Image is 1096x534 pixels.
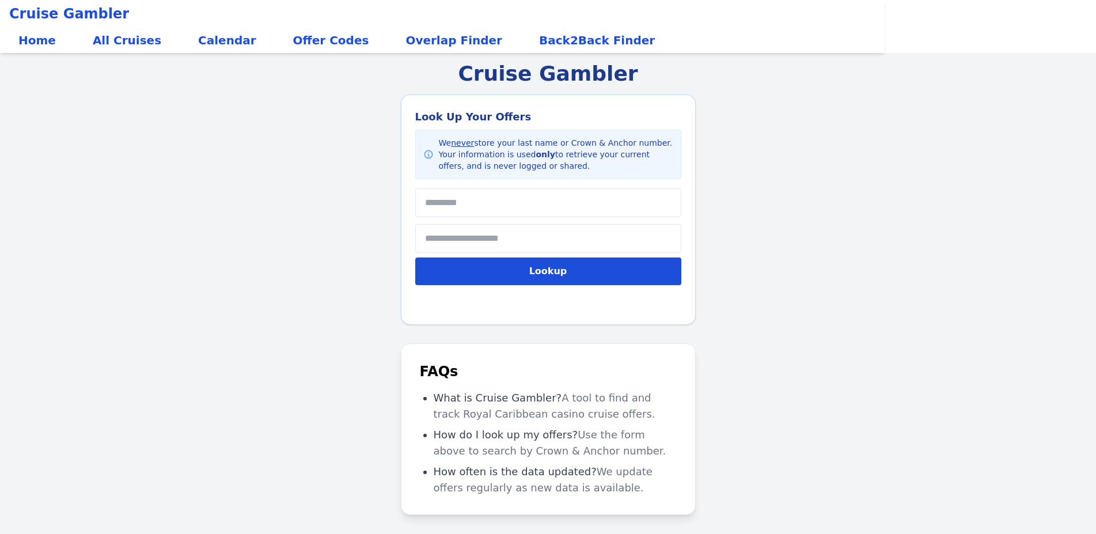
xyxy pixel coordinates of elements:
span: only [536,150,555,159]
span: We store your last name or Crown & Anchor number. Your information is used to retrieve your curre... [439,137,674,172]
button: Lookup [415,257,681,285]
a: Calendar [189,28,266,53]
li: What is Cruise Gambler? [434,390,677,422]
li: How often is the data updated? [434,464,677,496]
a: Back2Back Finder [530,28,664,53]
a: All Cruises [84,28,170,53]
a: Home [9,28,65,53]
a: Overlap Finder [396,28,511,53]
div: Main navigation links [9,28,875,53]
span: never [451,138,474,147]
h2: FAQs [420,362,677,381]
li: How do I look up my offers? [434,427,677,459]
label: Look Up Your Offers [415,109,681,125]
a: Offer Codes [284,28,378,53]
span: Cruise Gambler [9,5,129,23]
h1: Cruise Gambler [458,62,638,85]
